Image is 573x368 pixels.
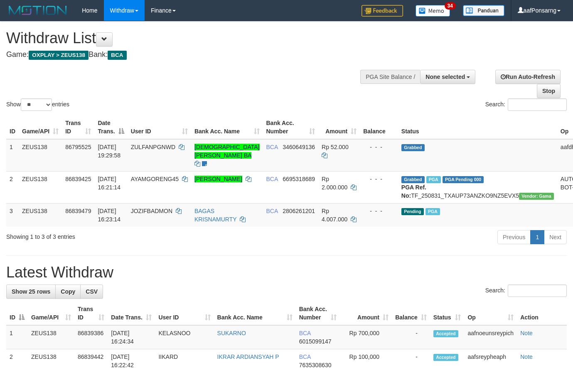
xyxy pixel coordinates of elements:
[19,115,62,139] th: Game/API: activate to sort column ascending
[544,230,567,244] a: Next
[322,176,347,191] span: Rp 2.000.000
[19,203,62,227] td: ZEUS138
[12,288,50,295] span: Show 25 rows
[266,144,278,150] span: BCA
[340,325,392,349] td: Rp 700,000
[299,338,332,345] span: Copy 6015099147 to clipboard
[401,144,425,151] span: Grabbed
[28,302,74,325] th: Game/API: activate to sort column ascending
[322,144,349,150] span: Rp 52.000
[318,115,360,139] th: Amount: activate to sort column ascending
[416,5,450,17] img: Button%20Memo.svg
[6,139,19,172] td: 1
[6,325,28,349] td: 1
[128,115,191,139] th: User ID: activate to sort column ascending
[401,184,426,199] b: PGA Ref. No:
[485,98,567,111] label: Search:
[508,98,567,111] input: Search:
[86,288,98,295] span: CSV
[433,354,458,361] span: Accepted
[537,84,561,98] a: Stop
[283,144,315,150] span: Copy 3460649136 to clipboard
[322,208,347,223] span: Rp 4.007.000
[131,144,175,150] span: ZULFANPGNWD
[283,176,315,182] span: Copy 6695318689 to clipboard
[508,285,567,297] input: Search:
[19,171,62,203] td: ZEUS138
[194,208,236,223] a: BAGAS KRISNAMURTY
[65,208,91,214] span: 86839479
[263,115,319,139] th: Bank Acc. Number: activate to sort column ascending
[520,330,533,336] a: Note
[463,5,504,16] img: panduan.png
[266,208,278,214] span: BCA
[191,115,263,139] th: Bank Acc. Name: activate to sort column ascending
[392,325,430,349] td: -
[29,51,89,60] span: OXPLAY > ZEUS138
[6,302,28,325] th: ID: activate to sort column descending
[464,325,517,349] td: aafnoeunsreypich
[360,115,398,139] th: Balance
[299,353,311,360] span: BCA
[6,51,374,59] h4: Game: Bank:
[98,176,121,191] span: [DATE] 16:21:14
[517,302,567,325] th: Action
[6,115,19,139] th: ID
[340,302,392,325] th: Amount: activate to sort column ascending
[6,98,69,111] label: Show entries
[425,208,440,215] span: Marked by aafnoeunsreypich
[6,171,19,203] td: 2
[155,325,214,349] td: KELASNOO
[360,70,420,84] div: PGA Site Balance /
[6,30,374,47] h1: Withdraw List
[495,70,561,84] a: Run Auto-Refresh
[530,230,544,244] a: 1
[19,139,62,172] td: ZEUS138
[131,176,179,182] span: AYAMGORENG45
[108,51,126,60] span: BCA
[445,2,456,10] span: 34
[464,302,517,325] th: Op: activate to sort column ascending
[363,143,395,151] div: - - -
[65,176,91,182] span: 86839425
[497,230,531,244] a: Previous
[21,98,52,111] select: Showentries
[194,176,242,182] a: [PERSON_NAME]
[194,144,260,159] a: [DEMOGRAPHIC_DATA][PERSON_NAME] BA
[363,207,395,215] div: - - -
[433,330,458,337] span: Accepted
[401,176,425,183] span: Grabbed
[363,175,395,183] div: - - -
[98,208,121,223] span: [DATE] 16:23:14
[108,302,155,325] th: Date Trans.: activate to sort column ascending
[519,193,554,200] span: Vendor URL: https://trx31.1velocity.biz
[65,144,91,150] span: 86795525
[266,176,278,182] span: BCA
[214,302,296,325] th: Bank Acc. Name: activate to sort column ascending
[362,5,403,17] img: Feedback.jpg
[420,70,475,84] button: None selected
[398,171,557,203] td: TF_250831_TXAUP73ANZKO9NZ5EVX5
[62,115,94,139] th: Trans ID: activate to sort column ascending
[443,176,484,183] span: PGA Pending
[98,144,121,159] span: [DATE] 19:29:58
[61,288,75,295] span: Copy
[426,176,441,183] span: Marked by aafnoeunsreypich
[108,325,155,349] td: [DATE] 16:24:34
[74,302,108,325] th: Trans ID: activate to sort column ascending
[520,353,533,360] a: Note
[55,285,81,299] a: Copy
[425,74,465,80] span: None selected
[430,302,465,325] th: Status: activate to sort column ascending
[398,115,557,139] th: Status
[217,330,246,336] a: SUKARNO
[392,302,430,325] th: Balance: activate to sort column ascending
[155,302,214,325] th: User ID: activate to sort column ascending
[28,325,74,349] td: ZEUS138
[6,229,233,241] div: Showing 1 to 3 of 3 entries
[299,330,311,336] span: BCA
[296,302,340,325] th: Bank Acc. Number: activate to sort column ascending
[6,203,19,227] td: 3
[283,208,315,214] span: Copy 2806261201 to clipboard
[6,285,56,299] a: Show 25 rows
